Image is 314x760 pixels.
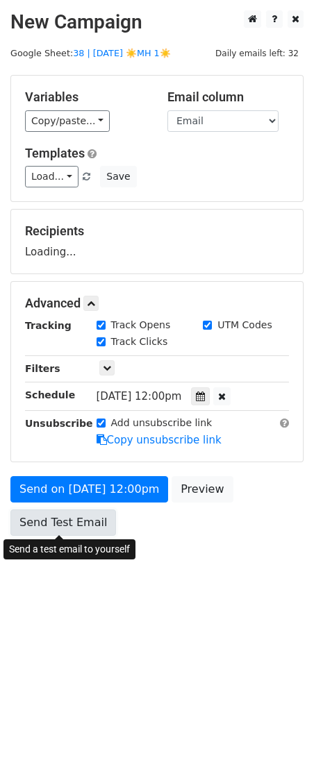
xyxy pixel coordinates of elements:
small: Google Sheet: [10,48,171,58]
strong: Schedule [25,389,75,400]
h5: Email column [167,90,289,105]
button: Save [100,166,136,187]
label: Track Opens [111,318,171,332]
strong: Unsubscribe [25,418,93,429]
div: Loading... [25,223,289,260]
a: 38 | [DATE] ☀️MH 1☀️ [73,48,171,58]
a: Load... [25,166,78,187]
a: Preview [172,476,233,503]
label: Track Clicks [111,335,168,349]
h5: Recipients [25,223,289,239]
div: Send a test email to yourself [3,539,135,559]
a: Templates [25,146,85,160]
a: Copy unsubscribe link [97,434,222,446]
a: Send Test Email [10,509,116,536]
strong: Filters [25,363,60,374]
h5: Advanced [25,296,289,311]
strong: Tracking [25,320,72,331]
iframe: Chat Widget [245,693,314,760]
h5: Variables [25,90,147,105]
label: UTM Codes [217,318,272,332]
span: [DATE] 12:00pm [97,390,182,403]
h2: New Campaign [10,10,304,34]
a: Copy/paste... [25,110,110,132]
label: Add unsubscribe link [111,416,213,430]
a: Daily emails left: 32 [210,48,304,58]
span: Daily emails left: 32 [210,46,304,61]
a: Send on [DATE] 12:00pm [10,476,168,503]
